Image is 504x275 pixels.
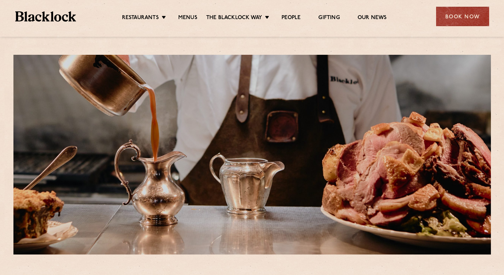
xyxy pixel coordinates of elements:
[436,7,489,26] div: Book Now
[358,14,387,22] a: Our News
[178,14,197,22] a: Menus
[206,14,262,22] a: The Blacklock Way
[122,14,159,22] a: Restaurants
[318,14,340,22] a: Gifting
[282,14,301,22] a: People
[15,11,76,22] img: BL_Textured_Logo-footer-cropped.svg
